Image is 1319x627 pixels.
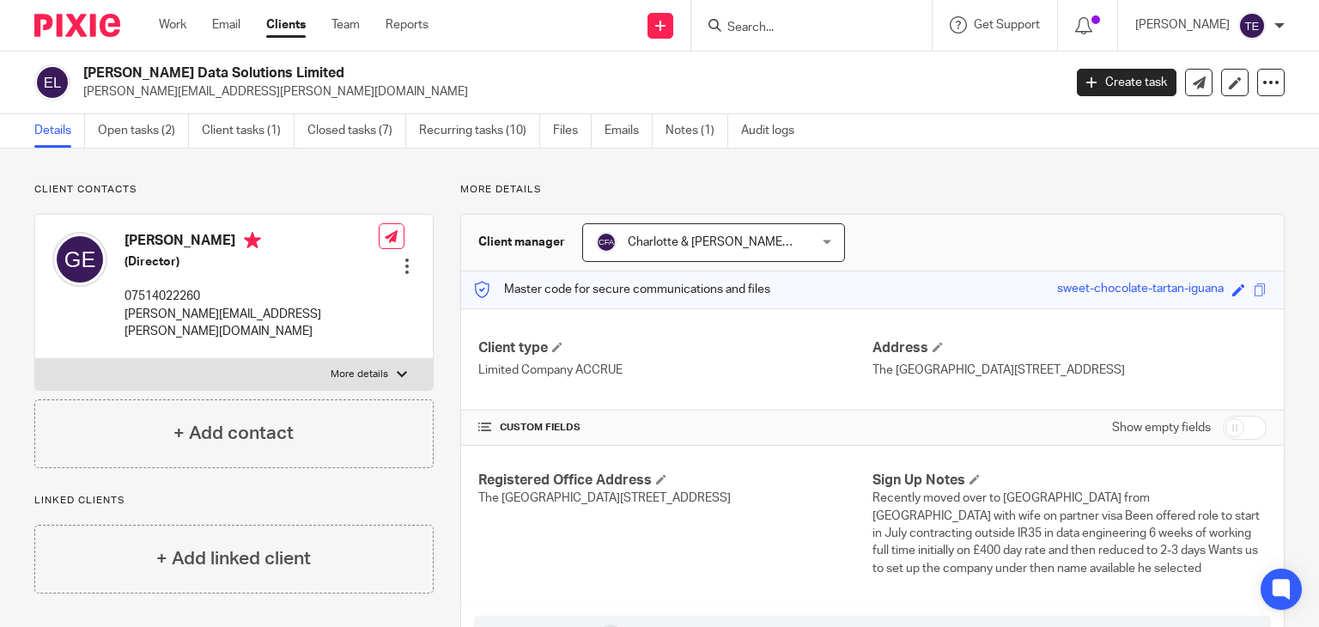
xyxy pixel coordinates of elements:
[872,492,1260,574] span: Recently moved over to [GEOGRAPHIC_DATA] from [GEOGRAPHIC_DATA] with wife on partner visa Been of...
[478,234,565,251] h3: Client manager
[628,236,828,248] span: Charlotte & [PERSON_NAME] Accrue
[212,16,240,33] a: Email
[478,421,872,435] h4: CUSTOM FIELDS
[474,281,770,298] p: Master code for secure communications and files
[478,339,872,357] h4: Client type
[34,183,434,197] p: Client contacts
[98,114,189,148] a: Open tasks (2)
[125,253,379,271] h5: (Director)
[202,114,295,148] a: Client tasks (1)
[173,420,294,447] h4: + Add contact
[478,492,731,504] span: The [GEOGRAPHIC_DATA][STREET_ADDRESS]
[266,16,306,33] a: Clients
[726,21,880,36] input: Search
[872,362,1267,379] p: The [GEOGRAPHIC_DATA][STREET_ADDRESS]
[34,14,120,37] img: Pixie
[307,114,406,148] a: Closed tasks (7)
[159,16,186,33] a: Work
[1077,69,1176,96] a: Create task
[125,232,379,253] h4: [PERSON_NAME]
[34,114,85,148] a: Details
[419,114,540,148] a: Recurring tasks (10)
[1112,419,1211,436] label: Show empty fields
[741,114,807,148] a: Audit logs
[872,339,1267,357] h4: Address
[125,288,379,305] p: 07514022260
[83,64,858,82] h2: [PERSON_NAME] Data Solutions Limited
[974,19,1040,31] span: Get Support
[1135,16,1230,33] p: [PERSON_NAME]
[34,64,70,100] img: svg%3E
[386,16,429,33] a: Reports
[331,368,388,381] p: More details
[553,114,592,148] a: Files
[460,183,1285,197] p: More details
[52,232,107,287] img: svg%3E
[478,362,872,379] p: Limited Company ACCRUE
[872,472,1267,490] h4: Sign Up Notes
[244,232,261,249] i: Primary
[331,16,360,33] a: Team
[125,306,379,341] p: [PERSON_NAME][EMAIL_ADDRESS][PERSON_NAME][DOMAIN_NAME]
[34,494,434,508] p: Linked clients
[605,114,653,148] a: Emails
[1057,280,1224,300] div: sweet-chocolate-tartan-iguana
[156,545,311,572] h4: + Add linked client
[478,472,872,490] h4: Registered Office Address
[83,83,1051,100] p: [PERSON_NAME][EMAIL_ADDRESS][PERSON_NAME][DOMAIN_NAME]
[1238,12,1266,40] img: svg%3E
[666,114,728,148] a: Notes (1)
[596,232,617,253] img: svg%3E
